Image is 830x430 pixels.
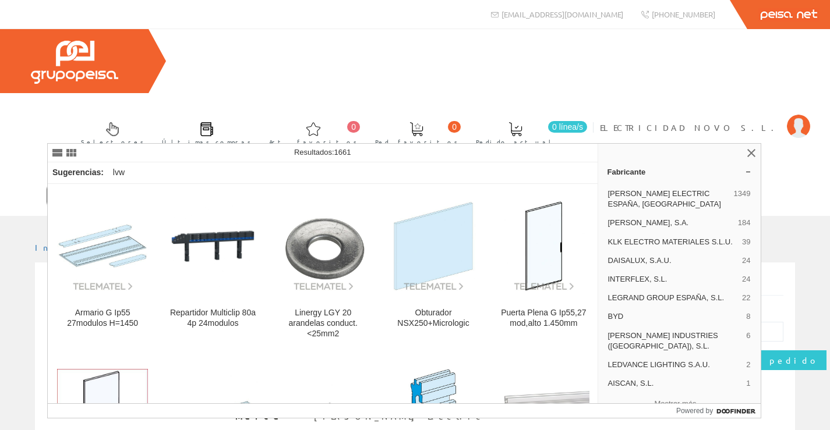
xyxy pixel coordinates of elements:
span: 6 [746,331,750,351]
a: Fabricante [598,162,761,181]
span: 24 [742,255,750,266]
span: 22 [742,293,750,303]
span: 0 línea/s [548,121,587,133]
span: 0 [448,121,461,133]
img: Linergy LGY 20 arandelas conduct.<25mm2 [278,201,369,292]
span: Powered by [676,406,713,416]
span: LEGRAND GROUP ESPAÑA, S.L. [608,293,738,303]
span: ELECTRICIDAD NOVO S.L. [600,122,781,133]
button: Mostrar más… [603,394,756,413]
a: Puerta Plena G Ip55,27 mod,alto 1.450mm Puerta Plena G Ip55,27 mod,alto 1.450mm [489,184,598,353]
a: Inicio [35,242,84,253]
span: Últimas compras [162,136,251,148]
span: 24 [742,274,750,285]
span: Selectores [81,136,144,148]
span: 1349 [734,189,751,209]
span: [PERSON_NAME] ELECTRIC ESPAÑA, [GEOGRAPHIC_DATA] [608,189,729,209]
a: Powered by [676,404,761,418]
div: Sugerencias: [48,165,106,181]
span: 8 [746,311,750,322]
div: lvw [108,162,129,183]
span: INTERFLEX, S.L. [608,274,738,285]
span: 2 [746,360,750,370]
span: Resultados: [294,148,351,157]
span: Ped. favoritos [375,136,458,148]
span: [PERSON_NAME], S.A. [608,218,733,228]
span: [PERSON_NAME] INDUSTRIES ([GEOGRAPHIC_DATA]), S.L. [608,331,742,351]
span: BYD [608,311,742,322]
a: Selectores [69,112,150,152]
span: DAISALUX, S.A.U. [608,255,738,266]
div: Linergy LGY 20 arandelas conduct.<25mm2 [278,308,369,339]
div: Obturador NSX250+Micrologic [388,308,479,329]
span: LEDVANCE LIGHTING S.A.U. [608,360,742,370]
span: [EMAIL_ADDRESS][DOMAIN_NAME] [501,9,623,19]
a: Obturador NSX250+Micrologic Obturador NSX250+Micrologic [379,184,488,353]
span: 0 [347,121,360,133]
a: ELECTRICIDAD NOVO S.L. [600,112,810,123]
span: [PHONE_NUMBER] [652,9,715,19]
img: Grupo Peisa [31,41,118,84]
span: AISCAN, S.L. [608,378,742,389]
span: 39 [742,237,750,247]
span: 1661 [334,148,351,157]
a: Armario G Ip55 27modulos H=1450 Armario G Ip55 27modulos H=1450 [48,184,157,353]
a: Linergy LGY 20 arandelas conduct.<25mm2 Linergy LGY 20 arandelas conduct.<25mm2 [269,184,378,353]
img: Repartidor Multiclip 80a 4p 24modulos [167,201,258,292]
a: Repartidor Multiclip 80a 4p 24modulos Repartidor Multiclip 80a 4p 24modulos [158,184,267,353]
div: Puerta Plena G Ip55,27 mod,alto 1.450mm [498,308,589,329]
div: Repartidor Multiclip 80a 4p 24modulos [167,308,258,329]
img: Armario G Ip55 27modulos H=1450 [57,201,148,292]
span: KLK ELECTRO MATERIALES S.L.U. [608,237,738,247]
span: Pedido actual [476,136,555,148]
span: 1 [746,378,750,389]
a: Últimas compras [150,112,257,152]
div: Armario G Ip55 27modulos H=1450 [57,308,148,329]
img: Obturador NSX250+Micrologic [388,201,479,292]
span: Art. favoritos [269,136,357,148]
img: Puerta Plena G Ip55,27 mod,alto 1.450mm [498,201,589,292]
span: 184 [738,218,751,228]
